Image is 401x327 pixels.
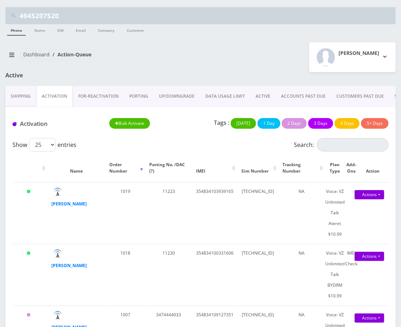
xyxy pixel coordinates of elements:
[358,154,388,182] th: Action
[48,154,105,182] th: Name
[276,86,331,107] a: ACCOUNTS PAST DUE
[345,154,357,182] th: Add-Ons
[238,154,278,182] th: Sim Number: activate to sort column ascending
[73,86,124,107] a: FOR-REActivation
[355,313,384,323] a: Actions
[106,154,145,182] th: Order Number: activate to sort column ascending
[279,182,325,243] td: NA
[72,24,89,35] a: Email
[146,154,192,182] th: Porting No. /DAC (?)
[124,86,154,107] a: PORTING
[325,154,345,182] th: Plan Type
[192,154,237,182] th: IMEI: activate to sort column ascending
[12,138,76,152] label: Show entries
[146,182,192,243] td: 11223
[308,118,333,129] button: 3 Days
[282,118,307,129] button: 2 Days
[279,244,325,305] td: NA
[13,154,47,182] th: : activate to sort column ascending
[335,118,360,129] button: 4 Days
[361,118,389,129] button: 5+ Days
[54,24,67,35] a: SIM
[279,154,325,182] th: Tracking Number: activate to sort column ascending
[294,138,389,152] label: Search:
[339,50,379,56] h2: [PERSON_NAME]
[20,9,394,22] input: Search Teltik
[146,244,192,305] td: 11230
[5,72,128,79] h1: Active
[36,86,73,107] a: Activation
[345,244,357,305] td: IMEI Check
[192,244,237,305] td: 354834100331606
[355,252,384,261] a: Actions
[309,42,396,72] button: [PERSON_NAME]
[12,122,16,126] img: Activation
[5,47,195,67] nav: breadcrumb
[23,51,50,58] a: Dashboard
[29,138,56,152] select: Showentries
[317,138,389,152] input: Search:
[12,121,99,127] h1: Activation
[51,201,87,207] a: [PERSON_NAME]
[192,182,237,243] td: 354834103939165
[7,24,26,36] a: Phone
[250,86,276,107] a: ACTIVE
[106,244,145,305] td: 1018
[214,118,229,127] p: Tags :
[94,24,118,35] a: Company
[50,51,91,58] li: Action-Queue
[331,86,389,107] a: CUSTOMERS PAST DUE
[123,24,148,35] a: Customer
[231,118,256,129] button: [DATE]
[109,118,150,129] button: Bulk Activate
[325,186,345,240] div: Voice: VZ Unlimited Talk Ateret $10.99
[154,86,200,107] a: UP/DOWNGRADE
[238,182,278,243] td: [TECHNICAL_ID]
[51,262,87,269] a: [PERSON_NAME]
[31,24,49,35] a: Name
[257,118,280,129] button: 1 Day
[106,182,145,243] td: 1019
[355,190,384,199] a: Actions
[238,244,278,305] td: [TECHNICAL_ID]
[325,248,345,301] div: Voice: VZ Unlimited Talk BYDRM $10.99
[200,86,250,107] a: DATA USAGE LIMIT
[5,86,36,107] a: Shipping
